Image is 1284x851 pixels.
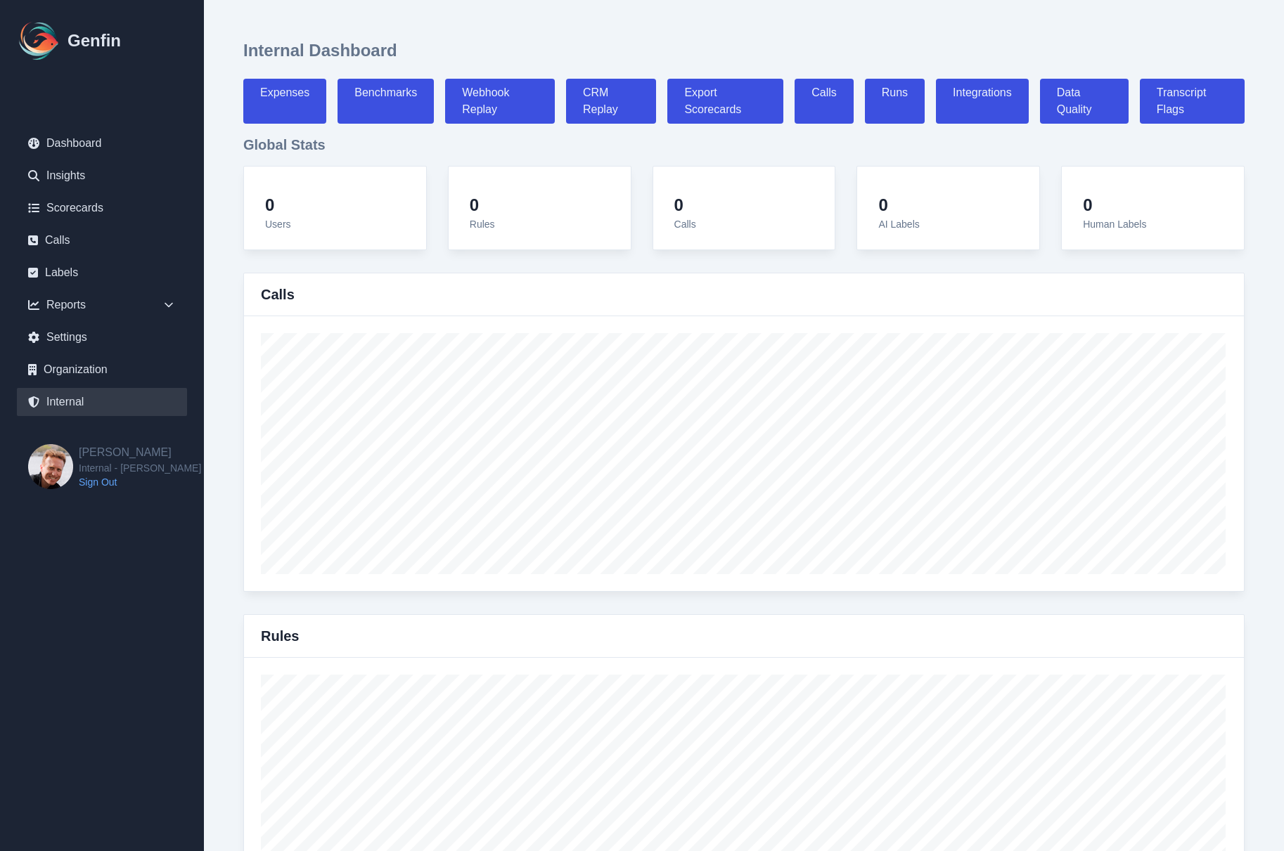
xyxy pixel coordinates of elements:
[17,323,187,351] a: Settings
[79,475,201,489] a: Sign Out
[17,226,187,254] a: Calls
[17,194,187,222] a: Scorecards
[878,195,919,216] h4: 0
[17,388,187,416] a: Internal
[1083,219,1146,230] span: Human Labels
[566,79,656,124] a: CRM Replay
[445,79,555,124] a: Webhook Replay
[79,444,201,461] h2: [PERSON_NAME]
[667,79,783,124] a: Export Scorecards
[17,291,187,319] div: Reports
[261,626,299,646] h3: Rules
[470,195,495,216] h4: 0
[1083,195,1146,216] h4: 0
[674,219,696,230] span: Calls
[28,444,73,489] img: Brian Dunagan
[17,356,187,384] a: Organization
[674,195,696,216] h4: 0
[17,259,187,287] a: Labels
[243,39,397,62] h1: Internal Dashboard
[878,219,919,230] span: AI Labels
[1040,79,1129,124] a: Data Quality
[265,195,291,216] h4: 0
[261,285,295,304] h3: Calls
[865,79,925,124] a: Runs
[265,219,291,230] span: Users
[1140,79,1245,124] a: Transcript Flags
[17,129,187,157] a: Dashboard
[79,461,201,475] span: Internal - [PERSON_NAME]
[243,135,1245,155] h3: Global Stats
[795,79,854,124] a: Calls
[17,162,187,190] a: Insights
[243,79,326,124] a: Expenses
[17,18,62,63] img: Logo
[338,79,434,124] a: Benchmarks
[68,30,121,52] h1: Genfin
[470,219,495,230] span: Rules
[936,79,1029,124] a: Integrations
